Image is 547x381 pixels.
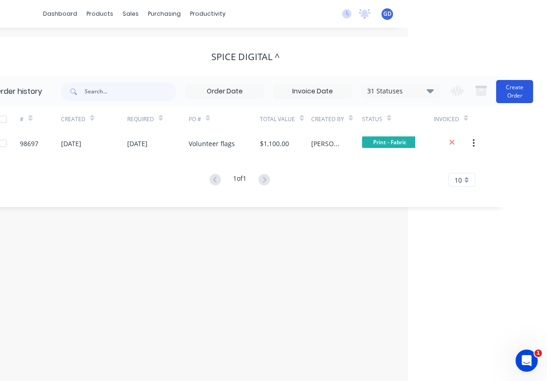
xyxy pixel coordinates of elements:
div: 98697 [20,139,38,148]
span: GD [383,10,392,18]
div: [DATE] [61,139,81,148]
div: [DATE] [127,139,148,148]
div: 31 Statuses [362,86,439,96]
div: Status [362,106,434,132]
span: 1 [535,350,542,357]
div: # [20,115,24,123]
div: $1,100.00 [260,139,289,148]
span: Print - Fabric [362,136,418,148]
div: Invoiced [434,106,474,132]
div: Created [61,106,128,132]
div: products [82,7,118,21]
div: Status [362,115,382,123]
div: purchasing [143,7,185,21]
a: dashboard [38,7,82,21]
div: # [20,106,61,132]
div: [PERSON_NAME] [311,139,344,148]
input: Order Date [186,85,264,98]
div: Created By [311,115,344,123]
div: Volunteer flags [189,139,235,148]
div: Required [127,115,154,123]
div: productivity [185,7,230,21]
div: Total Value [260,115,295,123]
div: PO # [189,115,201,123]
div: Spice Digital ^ [211,51,280,62]
div: Invoiced [434,115,459,123]
span: 10 [455,175,462,185]
div: sales [118,7,143,21]
input: Search... [85,82,176,101]
div: 1 of 1 [233,173,246,187]
input: Invoice Date [274,85,351,98]
div: Total Value [260,106,311,132]
div: Created By [311,106,362,132]
div: Created [61,115,86,123]
div: PO # [189,106,260,132]
iframe: Intercom live chat [516,350,538,372]
div: Required [127,106,189,132]
button: Create Order [496,80,533,103]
